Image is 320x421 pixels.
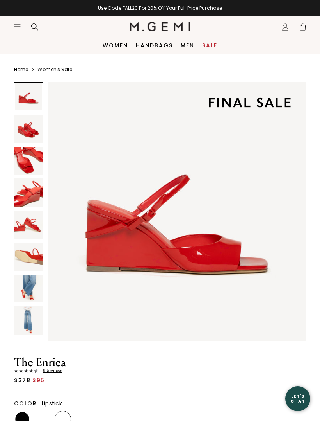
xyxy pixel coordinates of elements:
span: $95 [32,376,45,384]
h1: The Enrica [14,357,177,369]
img: M.Gemi [130,22,191,31]
span: Lipstick [42,399,62,407]
a: Women [103,42,128,49]
button: Open site menu [13,23,21,31]
img: The Enrica [14,275,43,303]
img: The Enrica [14,147,43,175]
a: Home [14,67,28,73]
h2: Color [14,400,37,407]
a: Women's Sale [37,67,72,73]
span: $378 [14,376,30,384]
img: The Enrica [14,243,43,271]
img: The Enrica [14,178,43,207]
img: The Enrica [48,82,306,341]
span: 9 Review s [38,369,62,373]
a: Men [181,42,194,49]
img: The Enrica [14,306,43,335]
img: The Enrica [14,210,43,239]
img: The Enrica [14,115,43,143]
div: Let's Chat [285,394,310,403]
a: 9Reviews [14,369,177,373]
a: Sale [202,42,217,49]
a: Handbags [136,42,173,49]
img: final sale tag [198,87,301,118]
